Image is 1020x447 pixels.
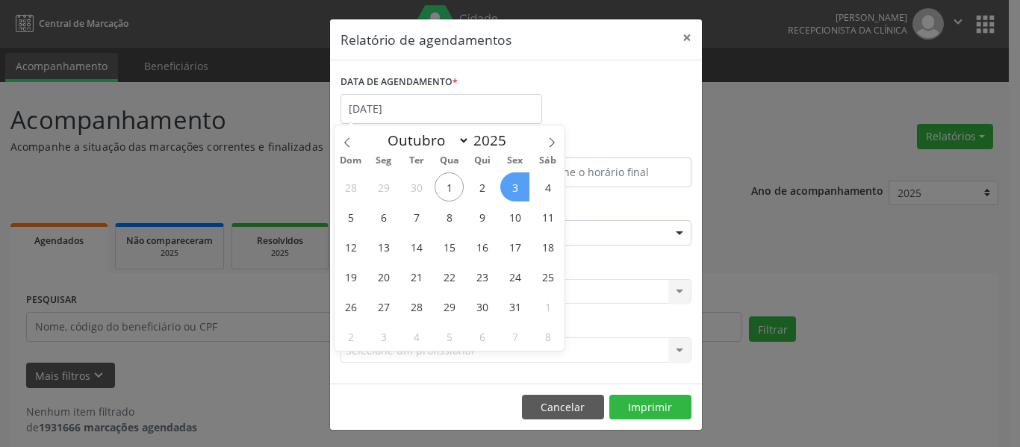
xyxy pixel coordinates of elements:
[520,134,691,157] label: ATÉ
[336,322,365,351] span: Novembro 2, 2025
[380,130,470,151] select: Month
[522,395,604,420] button: Cancelar
[467,232,497,261] span: Outubro 16, 2025
[435,172,464,201] span: Outubro 1, 2025
[500,232,529,261] span: Outubro 17, 2025
[336,262,365,291] span: Outubro 19, 2025
[340,94,542,124] input: Selecione uma data ou intervalo
[500,322,529,351] span: Novembro 7, 2025
[533,292,562,321] span: Novembro 1, 2025
[470,131,519,150] input: Year
[336,172,365,201] span: Setembro 28, 2025
[402,322,431,351] span: Novembro 4, 2025
[533,172,562,201] span: Outubro 4, 2025
[533,232,562,261] span: Outubro 18, 2025
[340,30,511,49] h5: Relatório de agendamentos
[435,322,464,351] span: Novembro 5, 2025
[402,292,431,321] span: Outubro 28, 2025
[402,202,431,231] span: Outubro 7, 2025
[533,322,562,351] span: Novembro 8, 2025
[435,202,464,231] span: Outubro 8, 2025
[369,172,398,201] span: Setembro 29, 2025
[402,262,431,291] span: Outubro 21, 2025
[435,232,464,261] span: Outubro 15, 2025
[369,322,398,351] span: Novembro 3, 2025
[369,262,398,291] span: Outubro 20, 2025
[336,232,365,261] span: Outubro 12, 2025
[532,156,565,166] span: Sáb
[340,71,458,94] label: DATA DE AGENDAMENTO
[369,292,398,321] span: Outubro 27, 2025
[533,262,562,291] span: Outubro 25, 2025
[369,232,398,261] span: Outubro 13, 2025
[467,172,497,201] span: Outubro 2, 2025
[500,202,529,231] span: Outubro 10, 2025
[467,292,497,321] span: Outubro 30, 2025
[499,156,532,166] span: Sex
[336,292,365,321] span: Outubro 26, 2025
[467,322,497,351] span: Novembro 6, 2025
[609,395,691,420] button: Imprimir
[500,292,529,321] span: Outubro 31, 2025
[500,262,529,291] span: Outubro 24, 2025
[369,202,398,231] span: Outubro 6, 2025
[466,156,499,166] span: Qui
[520,157,691,187] input: Selecione o horário final
[467,202,497,231] span: Outubro 9, 2025
[500,172,529,201] span: Outubro 3, 2025
[336,202,365,231] span: Outubro 5, 2025
[367,156,400,166] span: Seg
[335,156,367,166] span: Dom
[433,156,466,166] span: Qua
[402,172,431,201] span: Setembro 30, 2025
[467,262,497,291] span: Outubro 23, 2025
[402,232,431,261] span: Outubro 14, 2025
[400,156,433,166] span: Ter
[533,202,562,231] span: Outubro 11, 2025
[435,292,464,321] span: Outubro 29, 2025
[435,262,464,291] span: Outubro 22, 2025
[672,19,702,56] button: Close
